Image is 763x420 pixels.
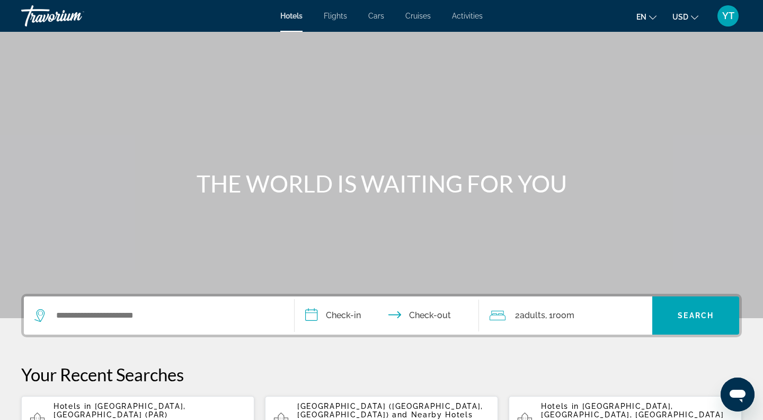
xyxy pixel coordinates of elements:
span: Hotels in [541,402,579,410]
a: Flights [324,12,347,20]
button: Change language [636,9,656,24]
button: Change currency [672,9,698,24]
a: Cruises [405,12,431,20]
a: Travorium [21,2,127,30]
a: Hotels [280,12,303,20]
span: 2 [515,308,545,323]
span: USD [672,13,688,21]
span: [GEOGRAPHIC_DATA], [GEOGRAPHIC_DATA] (PAR) [54,402,186,419]
span: Adults [520,310,545,320]
span: [GEOGRAPHIC_DATA] ([GEOGRAPHIC_DATA], [GEOGRAPHIC_DATA]) [297,402,483,419]
span: en [636,13,646,21]
h1: THE WORLD IS WAITING FOR YOU [183,170,580,197]
span: Hotels in [54,402,92,410]
button: Travelers: 2 adults, 0 children [479,296,653,335]
div: Search widget [24,296,739,335]
iframe: Кнопка запуска окна обмена сообщениями [721,378,755,412]
button: Search [652,296,739,335]
span: Room [553,310,574,320]
span: YT [722,11,734,21]
span: [GEOGRAPHIC_DATA], [GEOGRAPHIC_DATA], [GEOGRAPHIC_DATA] [541,402,724,419]
span: , 1 [545,308,574,323]
button: User Menu [714,5,742,27]
a: Cars [368,12,384,20]
span: Search [678,311,714,320]
button: Check in and out dates [295,296,479,335]
p: Your Recent Searches [21,364,742,385]
a: Activities [452,12,483,20]
span: and Nearby Hotels [392,410,473,419]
